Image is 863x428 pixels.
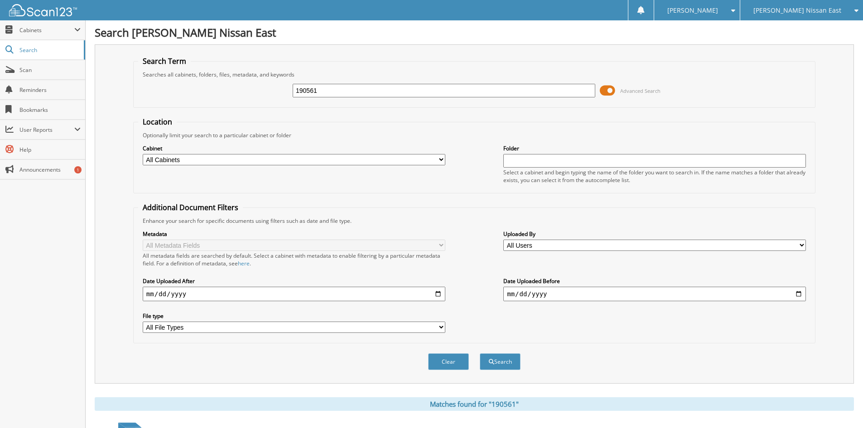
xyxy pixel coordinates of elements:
label: Cabinet [143,144,445,152]
span: Bookmarks [19,106,81,114]
legend: Search Term [138,56,191,66]
legend: Additional Document Filters [138,202,243,212]
label: Date Uploaded Before [503,277,806,285]
label: Date Uploaded After [143,277,445,285]
span: Cabinets [19,26,74,34]
label: Metadata [143,230,445,238]
div: Optionally limit your search to a particular cabinet or folder [138,131,810,139]
span: Reminders [19,86,81,94]
span: Search [19,46,79,54]
input: end [503,287,806,301]
div: Searches all cabinets, folders, files, metadata, and keywords [138,71,810,78]
button: Clear [428,353,469,370]
a: here [238,260,250,267]
span: Advanced Search [620,87,661,94]
div: Select a cabinet and begin typing the name of the folder you want to search in. If the name match... [503,168,806,184]
span: [PERSON_NAME] Nissan East [753,8,841,13]
button: Search [480,353,521,370]
div: All metadata fields are searched by default. Select a cabinet with metadata to enable filtering b... [143,252,445,267]
div: 1 [74,166,82,173]
span: Announcements [19,166,81,173]
label: File type [143,312,445,320]
input: start [143,287,445,301]
span: Help [19,146,81,154]
div: Matches found for "190561" [95,397,854,411]
span: Scan [19,66,81,74]
label: Folder [503,144,806,152]
legend: Location [138,117,177,127]
div: Enhance your search for specific documents using filters such as date and file type. [138,217,810,225]
label: Uploaded By [503,230,806,238]
img: scan123-logo-white.svg [9,4,77,16]
span: User Reports [19,126,74,134]
span: [PERSON_NAME] [667,8,718,13]
h1: Search [PERSON_NAME] Nissan East [95,25,854,40]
